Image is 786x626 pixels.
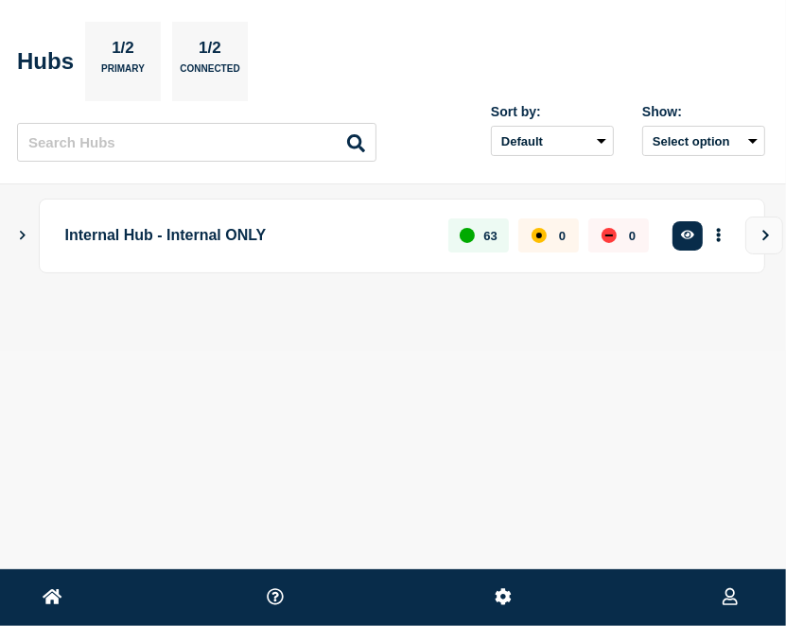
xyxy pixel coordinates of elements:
div: down [602,228,617,243]
div: Show: [642,104,765,119]
p: 1/2 [105,39,142,63]
h2: Hubs [17,48,74,75]
p: 0 [629,229,636,243]
div: affected [532,228,547,243]
input: Search Hubs [17,123,376,162]
p: 1/2 [192,39,229,63]
button: View [745,217,783,254]
div: Sort by: [491,104,614,119]
p: 63 [483,229,497,243]
div: up [460,228,475,243]
p: Internal Hub - Internal ONLY [65,218,428,253]
button: More actions [707,218,731,253]
p: 0 [559,229,566,243]
p: Connected [180,63,239,83]
button: Show Connected Hubs [18,229,27,243]
p: Primary [101,63,145,83]
button: Select option [642,126,765,156]
select: Sort by [491,126,614,156]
